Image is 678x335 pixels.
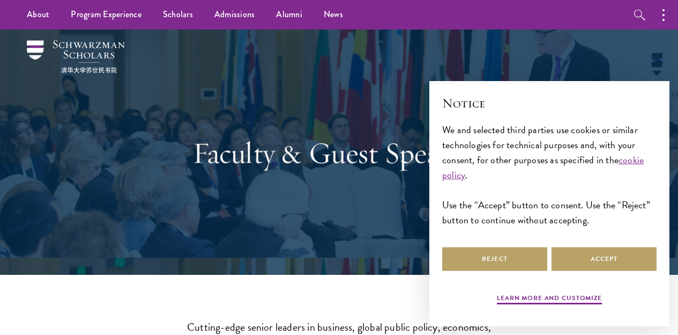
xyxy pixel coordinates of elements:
button: Learn more and customize [497,293,602,306]
a: cookie policy [442,152,644,182]
button: Reject [442,247,547,271]
img: Schwarzman Scholars [27,40,125,73]
h1: Faculty & Guest Speakers [154,134,524,171]
div: We and selected third parties use cookies or similar technologies for technical purposes and, wit... [442,122,657,228]
button: Accept [552,247,657,271]
h2: Notice [442,94,657,112]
